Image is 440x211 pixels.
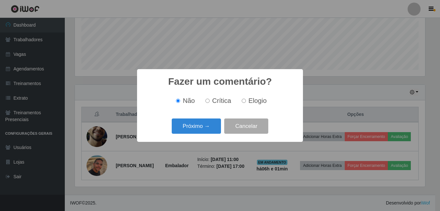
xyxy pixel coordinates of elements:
input: Elogio [242,99,246,103]
button: Cancelar [224,118,268,134]
span: Não [183,97,195,104]
span: Elogio [249,97,267,104]
input: Crítica [205,99,210,103]
h2: Fazer um comentário? [168,76,272,87]
span: Crítica [212,97,231,104]
input: Não [176,99,180,103]
button: Próximo → [172,118,221,134]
